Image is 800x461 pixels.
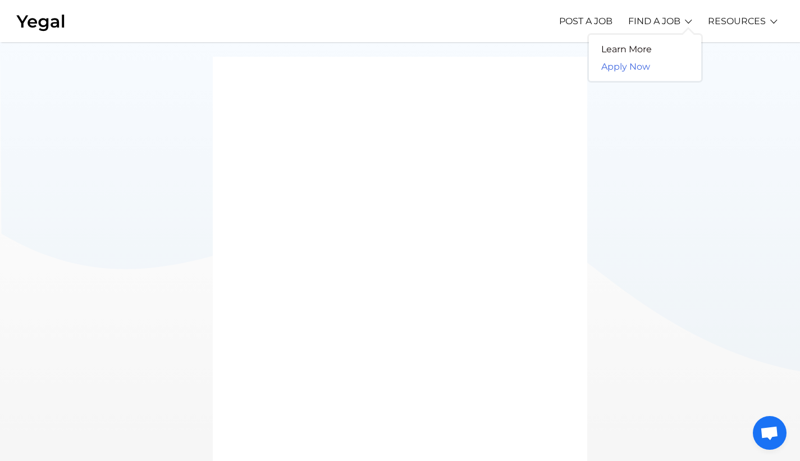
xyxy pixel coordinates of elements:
[559,6,612,37] a: POST A JOB
[589,58,662,75] a: Apply Now
[589,40,664,58] a: Learn More
[628,6,680,37] a: FIND A JOB
[708,6,766,37] a: RESOURCES
[753,416,787,450] a: Open chat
